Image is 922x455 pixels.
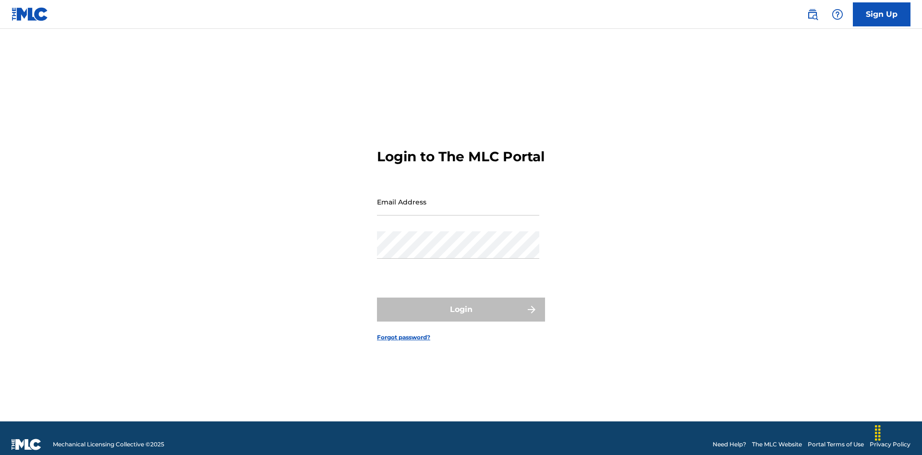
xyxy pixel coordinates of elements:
a: Sign Up [853,2,910,26]
a: Portal Terms of Use [808,440,864,449]
div: Help [828,5,847,24]
a: The MLC Website [752,440,802,449]
img: help [832,9,843,20]
img: search [807,9,818,20]
a: Forgot password? [377,333,430,342]
a: Public Search [803,5,822,24]
div: Drag [870,419,886,447]
img: logo [12,439,41,450]
iframe: Chat Widget [874,409,922,455]
span: Mechanical Licensing Collective © 2025 [53,440,164,449]
img: MLC Logo [12,7,49,21]
a: Need Help? [713,440,746,449]
h3: Login to The MLC Portal [377,148,545,165]
a: Privacy Policy [870,440,910,449]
